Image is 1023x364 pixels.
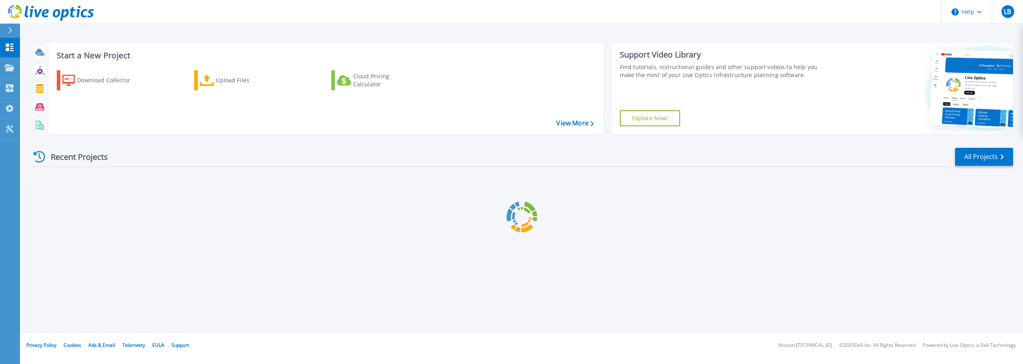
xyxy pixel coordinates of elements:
[839,343,916,348] li: © 2025 Dell Inc. All Rights Reserved
[556,119,593,127] a: View More
[216,72,280,88] div: Upload Files
[26,342,56,348] a: Privacy Policy
[57,70,146,90] a: Download Collector
[194,70,283,90] a: Upload Files
[353,72,417,88] div: Cloud Pricing Calculator
[778,343,832,348] li: Version: [TECHNICAL_ID]
[331,70,420,90] a: Cloud Pricing Calculator
[122,342,145,348] a: Telemetry
[152,342,164,348] a: EULA
[955,148,1013,166] a: All Projects
[620,63,827,79] div: Find tutorials, instructional guides and other support videos to help you make the most of your L...
[88,342,115,348] a: Ads & Email
[923,343,1016,348] li: Powered by Live Optics, a Dell Technology
[31,147,119,167] div: Recent Projects
[620,110,681,126] a: Explore Now!
[57,51,593,60] h3: Start a New Project
[620,50,827,60] div: Support Video Library
[171,342,189,348] a: Support
[64,342,81,348] a: Cookies
[1004,8,1011,15] span: LB
[77,72,141,88] div: Download Collector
